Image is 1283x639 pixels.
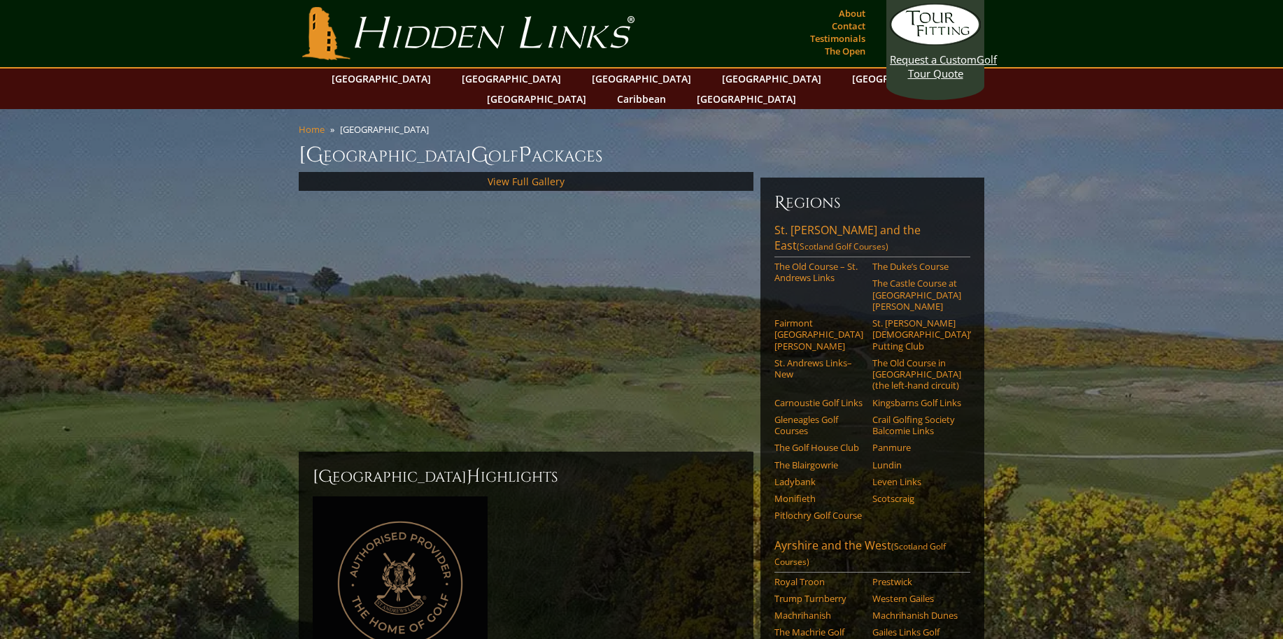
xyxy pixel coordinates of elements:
[313,466,739,488] h2: [GEOGRAPHIC_DATA] ighlights
[774,610,863,621] a: Machrihanish
[807,29,869,48] a: Testimonials
[610,89,673,109] a: Caribbean
[774,593,863,604] a: Trump Turnberry
[480,89,593,109] a: [GEOGRAPHIC_DATA]
[845,69,958,89] a: [GEOGRAPHIC_DATA]
[467,466,481,488] span: H
[299,141,984,169] h1: [GEOGRAPHIC_DATA] olf ackages
[774,442,863,453] a: The Golf House Club
[471,141,488,169] span: G
[872,261,961,272] a: The Duke’s Course
[872,610,961,621] a: Machrihanish Dunes
[872,278,961,312] a: The Castle Course at [GEOGRAPHIC_DATA][PERSON_NAME]
[774,414,863,437] a: Gleneagles Golf Courses
[774,459,863,471] a: The Blairgowrie
[872,476,961,487] a: Leven Links
[835,3,869,23] a: About
[325,69,438,89] a: [GEOGRAPHIC_DATA]
[774,261,863,284] a: The Old Course – St. Andrews Links
[774,493,863,504] a: Monifieth
[585,69,698,89] a: [GEOGRAPHIC_DATA]
[455,69,568,89] a: [GEOGRAPHIC_DATA]
[774,476,863,487] a: Ladybank
[872,593,961,604] a: Western Gailes
[872,397,961,408] a: Kingsbarns Golf Links
[872,442,961,453] a: Panmure
[872,576,961,587] a: Prestwick
[890,52,977,66] span: Request a Custom
[774,510,863,521] a: Pitlochry Golf Course
[872,493,961,504] a: Scotscraig
[488,175,565,188] a: View Full Gallery
[774,192,970,214] h6: Regions
[872,357,961,392] a: The Old Course in [GEOGRAPHIC_DATA] (the left-hand circuit)
[872,459,961,471] a: Lundin
[828,16,869,36] a: Contact
[890,3,981,80] a: Request a CustomGolf Tour Quote
[299,123,325,136] a: Home
[774,222,970,257] a: St. [PERSON_NAME] and the East(Scotland Golf Courses)
[821,41,869,61] a: The Open
[518,141,532,169] span: P
[797,240,888,252] span: (Scotland Golf Courses)
[872,414,961,437] a: Crail Golfing Society Balcomie Links
[774,538,970,573] a: Ayrshire and the West(Scotland Golf Courses)
[872,317,961,352] a: St. [PERSON_NAME] [DEMOGRAPHIC_DATA]’ Putting Club
[340,123,434,136] li: [GEOGRAPHIC_DATA]
[774,576,863,587] a: Royal Troon
[774,357,863,380] a: St. Andrews Links–New
[774,540,946,568] span: (Scotland Golf Courses)
[690,89,803,109] a: [GEOGRAPHIC_DATA]
[715,69,828,89] a: [GEOGRAPHIC_DATA]
[774,317,863,352] a: Fairmont [GEOGRAPHIC_DATA][PERSON_NAME]
[774,397,863,408] a: Carnoustie Golf Links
